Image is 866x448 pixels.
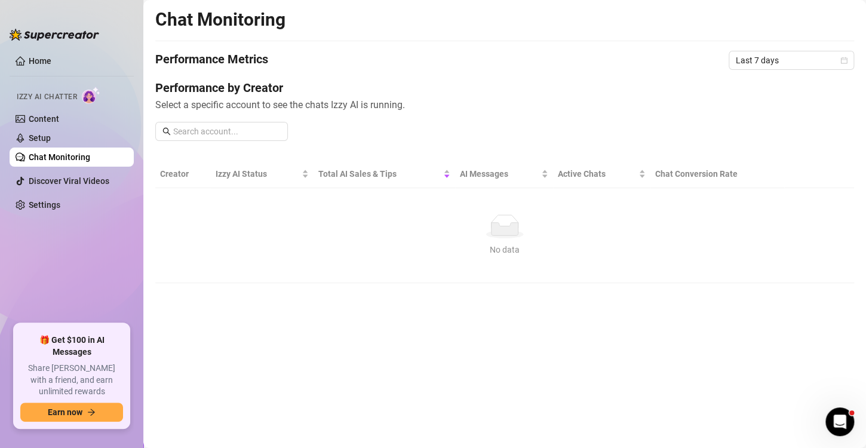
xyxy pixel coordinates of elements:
h4: Performance by Creator [155,79,854,96]
a: Chat Monitoring [29,152,90,162]
span: arrow-right [87,408,96,416]
span: Select a specific account to see the chats Izzy AI is running. [155,97,854,112]
span: Earn now [48,407,82,417]
span: Total AI Sales & Tips [318,167,441,180]
span: Active Chats [558,167,636,180]
th: Creator [155,160,211,188]
div: No data [165,243,844,256]
a: Home [29,56,51,66]
span: calendar [840,57,847,64]
span: Izzy AI Status [216,167,299,180]
button: Earn nowarrow-right [20,403,123,422]
span: search [162,127,171,136]
span: Izzy AI Chatter [17,91,77,103]
th: Izzy AI Status [211,160,314,188]
a: Discover Viral Videos [29,176,109,186]
img: logo-BBDzfeDw.svg [10,29,99,41]
th: Active Chats [553,160,650,188]
input: Search account... [173,125,281,138]
h4: Performance Metrics [155,51,268,70]
a: Content [29,114,59,124]
th: Chat Conversion Rate [650,160,784,188]
a: Setup [29,133,51,143]
th: AI Messages [455,160,553,188]
span: 🎁 Get $100 in AI Messages [20,335,123,358]
th: Total AI Sales & Tips [314,160,455,188]
iframe: Intercom live chat [825,407,854,436]
h2: Chat Monitoring [155,8,285,31]
span: Share [PERSON_NAME] with a friend, and earn unlimited rewards [20,363,123,398]
img: AI Chatter [82,87,100,104]
a: Settings [29,200,60,210]
span: Last 7 days [736,51,847,69]
span: AI Messages [460,167,539,180]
